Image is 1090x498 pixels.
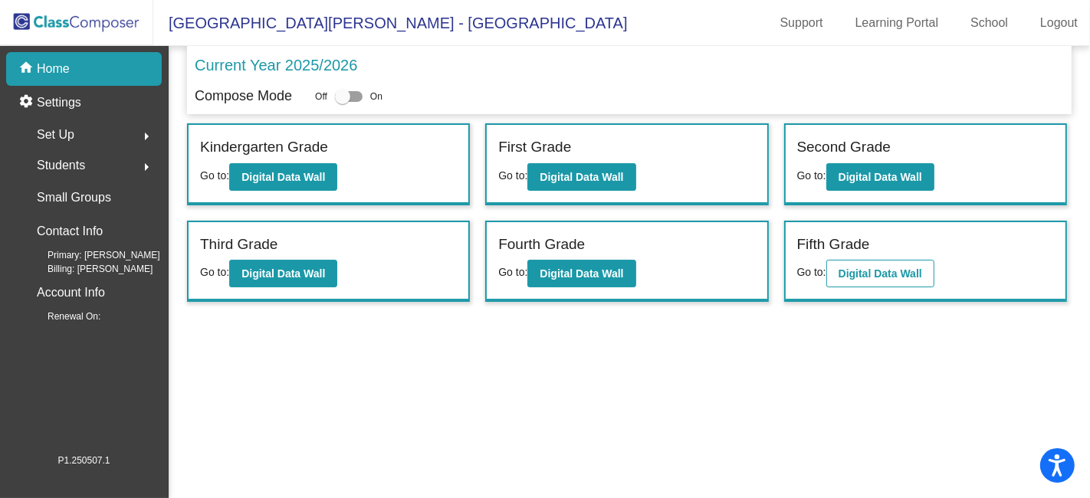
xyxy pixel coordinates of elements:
a: Logout [1028,11,1090,35]
a: Learning Portal [843,11,951,35]
button: Digital Data Wall [229,163,337,191]
a: Support [768,11,836,35]
button: Digital Data Wall [229,260,337,287]
span: Set Up [37,124,74,146]
label: Fifth Grade [797,234,870,256]
label: Kindergarten Grade [200,136,328,159]
span: Primary: [PERSON_NAME] [23,248,160,262]
span: Go to: [498,169,527,182]
p: Home [37,60,70,78]
button: Digital Data Wall [527,163,635,191]
span: Go to: [797,169,826,182]
mat-icon: settings [18,93,37,112]
mat-icon: arrow_right [137,127,156,146]
span: Go to: [797,266,826,278]
label: Second Grade [797,136,891,159]
button: Digital Data Wall [826,260,934,287]
label: First Grade [498,136,571,159]
p: Account Info [37,282,105,303]
b: Digital Data Wall [540,267,623,280]
span: Go to: [200,266,229,278]
label: Fourth Grade [498,234,585,256]
button: Digital Data Wall [826,163,934,191]
p: Compose Mode [195,86,292,106]
span: Billing: [PERSON_NAME] [23,262,153,276]
span: [GEOGRAPHIC_DATA][PERSON_NAME] - [GEOGRAPHIC_DATA] [153,11,628,35]
mat-icon: arrow_right [137,158,156,176]
mat-icon: home [18,60,37,78]
b: Digital Data Wall [839,171,922,183]
a: School [958,11,1020,35]
span: On [370,90,382,103]
span: Renewal On: [23,310,100,323]
span: Go to: [498,266,527,278]
b: Digital Data Wall [839,267,922,280]
span: Students [37,155,85,176]
b: Digital Data Wall [241,171,325,183]
p: Current Year 2025/2026 [195,54,357,77]
b: Digital Data Wall [540,171,623,183]
p: Contact Info [37,221,103,242]
p: Small Groups [37,187,111,208]
button: Digital Data Wall [527,260,635,287]
span: Go to: [200,169,229,182]
label: Third Grade [200,234,277,256]
p: Settings [37,93,81,112]
span: Off [315,90,327,103]
b: Digital Data Wall [241,267,325,280]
